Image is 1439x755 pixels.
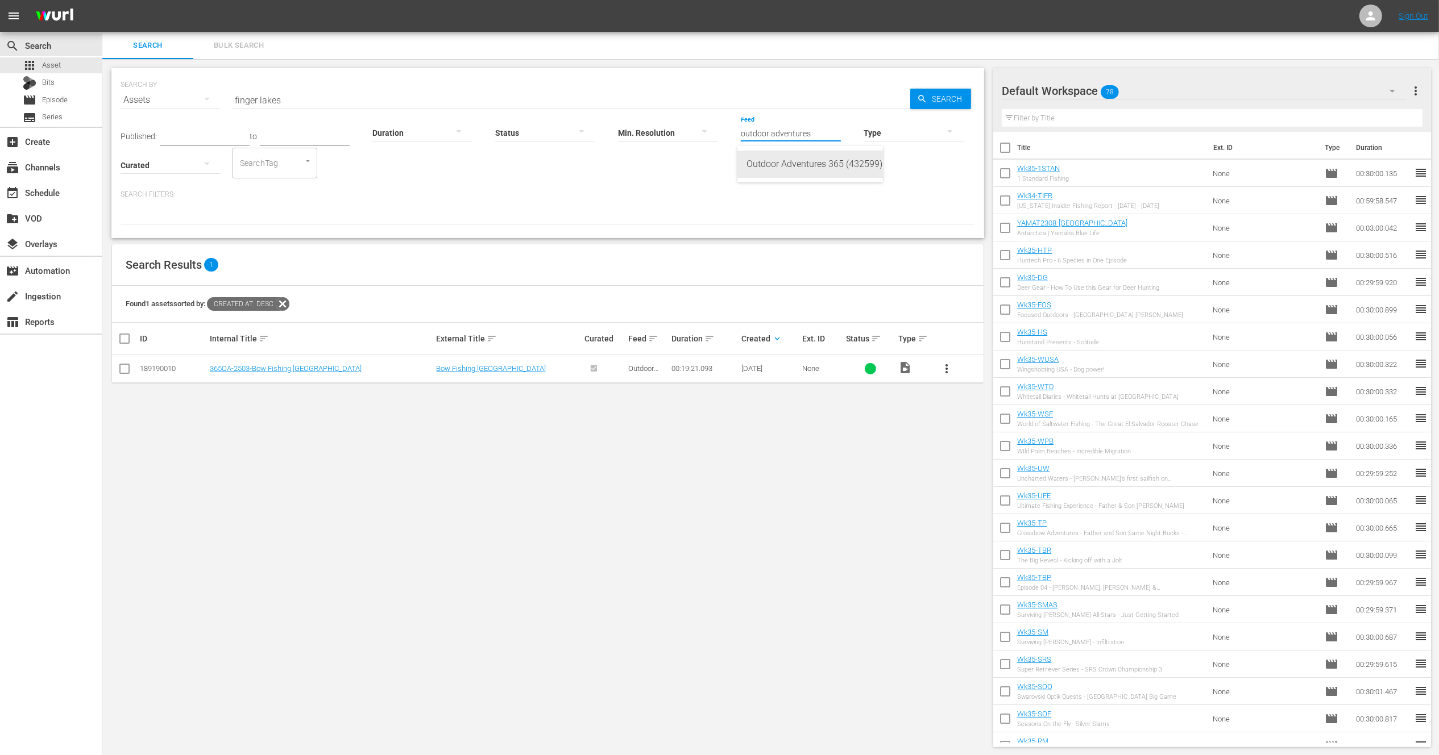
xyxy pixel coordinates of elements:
div: Crossbow Adventures - Father and Son Same Night Bucks - [US_STATE] Double Header [1017,529,1203,537]
button: Open [302,156,313,166]
td: None [1208,241,1321,269]
span: Series [23,111,36,124]
a: Wk35-TBP [1017,573,1051,582]
th: Duration [1349,132,1417,164]
span: keyboard_arrow_down [772,333,782,344]
span: Episode [1325,439,1338,453]
span: Episode [42,94,68,106]
span: Episode [1325,657,1338,671]
td: None [1208,160,1321,187]
span: reorder [1414,466,1428,479]
span: reorder [1414,220,1428,234]
div: 00:19:21.093 [671,364,738,373]
td: None [1208,650,1321,678]
span: Episode [1325,303,1338,316]
span: Automation [6,264,19,278]
span: reorder [1414,684,1428,698]
span: Episode [1325,739,1338,753]
span: Reports [6,315,19,329]
span: Episode [23,93,36,107]
div: WIld Palm Beaches - Incredible Migration [1017,448,1131,455]
span: Episode [1325,548,1338,562]
td: 00:29:59.252 [1351,460,1414,487]
span: Episode [1325,603,1338,616]
a: Wk35-SMAS [1017,600,1058,609]
div: Duration [671,332,738,345]
a: Bow Fishing [GEOGRAPHIC_DATA] [436,364,546,373]
td: None [1208,705,1321,732]
span: reorder [1414,329,1428,343]
td: 00:03:00.042 [1351,214,1414,241]
td: 00:30:00.165 [1351,405,1414,432]
div: Antarctica | Yamaha Blue Life [1017,230,1127,237]
span: Schedule [6,186,19,200]
td: None [1208,514,1321,541]
span: reorder [1414,439,1428,452]
span: Channels [6,161,19,174]
td: 00:30:00.336 [1351,432,1414,460]
span: Search [109,39,186,52]
span: Episode [1325,276,1338,289]
td: 00:30:00.665 [1351,514,1414,541]
span: reorder [1414,739,1428,752]
td: None [1208,296,1321,323]
span: reorder [1414,548,1428,561]
p: Search Filters: [121,190,975,199]
div: Seasons On the Fly - Silver Slams [1017,720,1110,728]
span: more_vert [940,362,953,376]
span: sort [648,333,658,344]
span: sort [918,333,928,344]
div: External Title [436,332,581,345]
td: None [1208,432,1321,460]
div: Created [741,332,799,345]
td: 00:30:00.322 [1351,351,1414,378]
span: sort [704,333,715,344]
a: Wk35-FOS [1017,301,1051,309]
span: Published: [121,132,157,141]
span: Episode [1325,412,1338,426]
div: Outdoor Adventures 365 (432599) [747,151,874,178]
a: Wk35-TP [1017,519,1047,527]
div: Curated [584,334,625,343]
a: Wk35-WSF [1017,410,1053,418]
span: Episode [1325,630,1338,644]
th: Ext. ID [1206,132,1318,164]
a: Wk35-HS [1017,328,1047,336]
div: Assets [121,84,221,116]
a: Wk35-RM [1017,737,1048,745]
div: Huntech Pro - 6 Species in One Episode [1017,257,1127,264]
span: sort [871,333,881,344]
td: 00:30:00.332 [1351,378,1414,405]
div: Default Workspace [1002,75,1406,107]
button: Search [910,89,971,109]
a: Wk35-SM [1017,628,1048,636]
div: Ultimate Fishing Experience - Father & Son [PERSON_NAME] [1017,502,1184,510]
td: 00:30:00.099 [1351,541,1414,569]
span: reorder [1414,166,1428,180]
span: Episode [1325,221,1338,235]
td: None [1208,214,1321,241]
div: [DATE] [741,364,799,373]
a: Wk34-TIFR [1017,191,1052,200]
span: Episode [1325,685,1338,698]
td: None [1208,323,1321,351]
td: 00:30:00.516 [1351,241,1414,269]
span: Episode [1325,194,1338,207]
div: Focused Outdoors - [GEOGRAPHIC_DATA] [PERSON_NAME] [1017,311,1183,319]
span: reorder [1414,657,1428,670]
div: Whitetail Diaries - Whitetail Hunts at [GEOGRAPHIC_DATA] [1017,393,1179,401]
span: Episode [1325,385,1338,398]
span: Search [927,89,971,109]
a: Wk35-SOQ [1017,682,1052,691]
span: Episode [1325,712,1338,725]
span: Outdoor Adventures 365 [628,364,665,390]
td: 00:29:59.371 [1351,596,1414,623]
span: sort [487,333,497,344]
div: Surviving [PERSON_NAME] All-Stars - Just Getting Started [1017,611,1179,619]
span: Episode [1325,357,1338,371]
div: 189190010 [140,364,206,373]
span: Episode [1325,248,1338,262]
span: 78 [1101,80,1119,104]
a: Sign Out [1399,11,1428,20]
td: None [1208,460,1321,487]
